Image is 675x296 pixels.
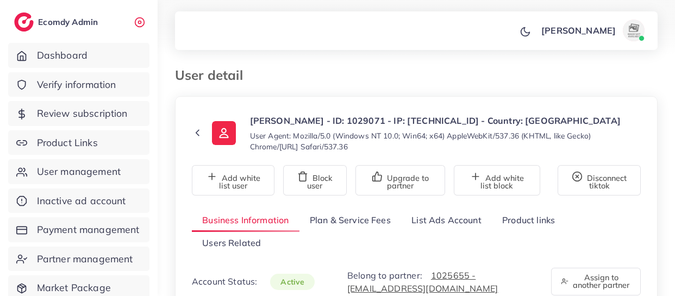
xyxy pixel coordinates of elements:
a: Product links [492,209,565,232]
a: Review subscription [8,101,149,126]
img: logo [14,12,34,32]
h3: User detail [175,67,252,83]
span: Partner management [37,252,133,266]
button: Block user [283,165,347,196]
button: Disconnect tiktok [558,165,641,196]
small: User Agent: Mozilla/5.0 (Windows NT 10.0; Win64; x64) AppleWebKit/537.36 (KHTML, like Gecko) Chro... [250,130,641,152]
a: Plan & Service Fees [299,209,401,232]
p: [PERSON_NAME] [541,24,616,37]
span: User management [37,165,121,179]
span: Market Package [37,281,111,295]
a: Partner management [8,247,149,272]
p: [PERSON_NAME] - ID: 1029071 - IP: [TECHNICAL_ID] - Country: [GEOGRAPHIC_DATA] [250,114,641,127]
p: Account Status: [192,275,315,288]
a: Product Links [8,130,149,155]
a: User management [8,159,149,184]
span: Review subscription [37,106,128,121]
p: Belong to partner: [347,269,538,295]
h2: Ecomdy Admin [38,17,101,27]
span: Payment management [37,223,140,237]
a: Inactive ad account [8,188,149,213]
span: Product Links [37,136,98,150]
button: Assign to another partner [551,268,641,295]
a: [PERSON_NAME]avatar [535,20,649,41]
a: List Ads Account [401,209,492,232]
button: Add white list block [454,165,540,196]
span: Inactive ad account [37,194,126,208]
a: Users Related [192,232,271,255]
a: Business Information [192,209,299,232]
a: 1025655 - [EMAIL_ADDRESS][DOMAIN_NAME] [347,270,498,294]
span: active [270,274,315,290]
a: Payment management [8,217,149,242]
a: Verify information [8,72,149,97]
img: avatar [623,20,645,41]
a: Dashboard [8,43,149,68]
span: Verify information [37,78,116,92]
img: ic-user-info.36bf1079.svg [212,121,236,145]
button: Add white list user [192,165,274,196]
button: Upgrade to partner [355,165,445,196]
span: Dashboard [37,48,87,62]
a: logoEcomdy Admin [14,12,101,32]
